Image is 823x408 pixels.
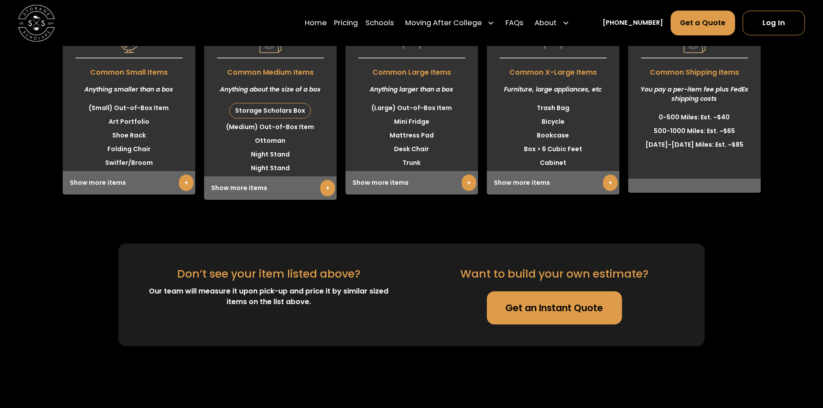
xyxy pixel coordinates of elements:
a: + [320,180,335,196]
div: Show more items [487,171,619,194]
a: FAQs [505,10,523,36]
div: Moving After College [405,17,482,28]
span: Common Large Items [345,63,478,78]
div: About [535,17,557,28]
li: Night Stand [204,161,337,175]
div: Show more items [204,176,337,200]
span: Common Shipping Items [628,63,761,78]
li: Bicycle [487,115,619,129]
div: Storage Scholars Box [230,103,311,118]
li: (Large) Out-of-Box Item [345,101,478,115]
div: Anything about the size of a box [204,78,337,101]
li: 0-500 Miles: Est. ~$40 [628,111,761,124]
li: Shoe Rack [63,129,195,142]
div: Don’t see your item listed above? [177,266,360,282]
div: Our team will measure it upon pick-up and price it by similar sized items on the list above. [140,286,397,307]
li: [DATE]-[DATE] Miles: Est. ~$85 [628,138,761,152]
li: Mattress Pad [345,129,478,142]
a: Get a Quote [671,11,735,35]
div: Furniture, large appliances, etc [487,78,619,101]
a: [PHONE_NUMBER] [603,18,663,28]
li: 500-1000 Miles: Est. ~$65 [628,124,761,138]
a: Schools [365,10,394,36]
li: Desk Chair [345,142,478,156]
a: + [179,175,193,191]
li: Trash Bag [487,101,619,115]
a: + [462,175,476,191]
li: Folding Chair [63,142,195,156]
img: Storage Scholars main logo [18,4,55,41]
li: Bookcase [487,129,619,142]
a: Home [305,10,327,36]
li: Mini Fridge [345,115,478,129]
span: Common X-Large Items [487,63,619,78]
li: Trunk [345,156,478,170]
li: Box > 6 Cubic Feet [487,142,619,156]
span: Common Medium Items [204,63,337,78]
div: Moving After College [401,10,498,36]
div: Anything smaller than a box [63,78,195,101]
a: Pricing [334,10,358,36]
li: (Small) Out-of-Box Item [63,101,195,115]
a: Log In [743,11,805,35]
div: Want to build your own estimate? [460,266,649,282]
li: Night Stand [204,148,337,161]
div: Show more items [345,171,478,194]
div: Anything larger than a box [345,78,478,101]
li: Swiffer/Broom [63,156,195,170]
div: You pay a per-item fee plus FedEx shipping costs [628,78,761,111]
a: + [603,175,618,191]
div: Show more items [63,171,195,194]
li: Ottoman [204,134,337,148]
a: Get an Instant Quote [487,291,622,324]
li: Cabinet [487,156,619,170]
li: (Medium) Out-of-Box Item [204,120,337,134]
span: Common Small Items [63,63,195,78]
div: About [531,10,573,36]
li: Art Portfolio [63,115,195,129]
